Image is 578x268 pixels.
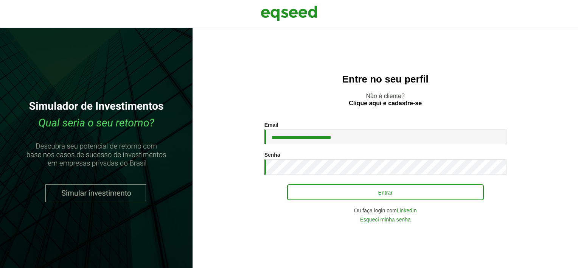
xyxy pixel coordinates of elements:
button: Entrar [287,184,484,200]
a: Clique aqui e cadastre-se [349,100,422,106]
a: Esqueci minha senha [360,217,411,222]
div: Ou faça login com [264,208,507,213]
a: LinkedIn [397,208,417,213]
p: Não é cliente? [208,92,563,107]
img: EqSeed Logo [261,4,317,23]
label: Email [264,122,278,128]
label: Senha [264,152,280,157]
h2: Entre no seu perfil [208,74,563,85]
